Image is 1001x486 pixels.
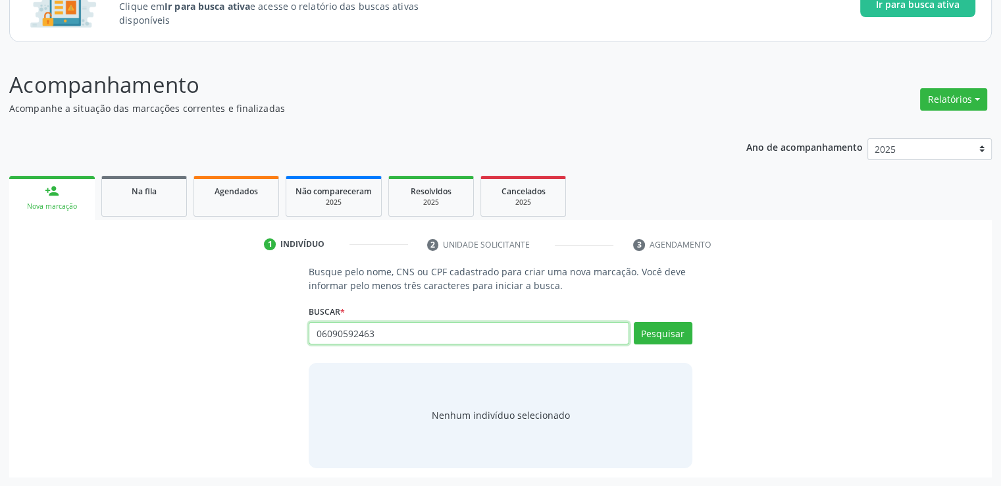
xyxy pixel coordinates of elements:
[398,198,464,207] div: 2025
[920,88,987,111] button: Relatórios
[295,198,372,207] div: 2025
[9,68,697,101] p: Acompanhamento
[746,138,863,155] p: Ano de acompanhamento
[309,302,345,322] label: Buscar
[45,184,59,198] div: person_add
[411,186,451,197] span: Resolvidos
[18,202,86,211] div: Nova marcação
[295,186,372,197] span: Não compareceram
[280,238,324,250] div: Indivíduo
[309,265,692,292] p: Busque pelo nome, CNS ou CPF cadastrado para criar uma nova marcação. Você deve informar pelo men...
[309,322,629,344] input: Busque por nome, CNS ou CPF
[215,186,258,197] span: Agendados
[264,238,276,250] div: 1
[490,198,556,207] div: 2025
[132,186,157,197] span: Na fila
[501,186,546,197] span: Cancelados
[9,101,697,115] p: Acompanhe a situação das marcações correntes e finalizadas
[432,408,570,422] div: Nenhum indivíduo selecionado
[634,322,692,344] button: Pesquisar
